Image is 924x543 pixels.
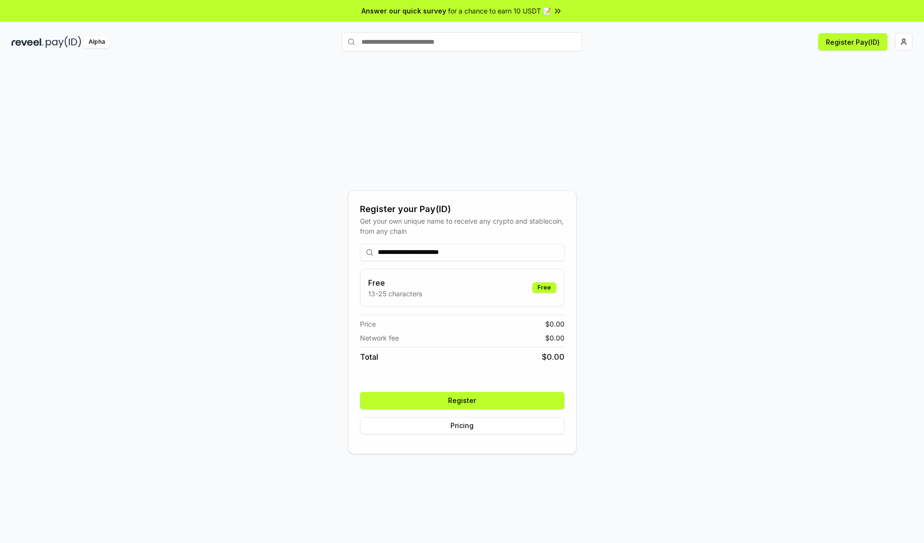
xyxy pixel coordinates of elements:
[46,36,81,48] img: pay_id
[818,33,887,51] button: Register Pay(ID)
[545,333,565,343] span: $ 0.00
[532,282,556,293] div: Free
[368,289,422,299] p: 13-25 characters
[368,277,422,289] h3: Free
[361,6,446,16] span: Answer our quick survey
[360,202,565,216] div: Register your Pay(ID)
[360,333,399,343] span: Network fee
[360,216,565,236] div: Get your own unique name to receive any crypto and stablecoin, from any chain
[545,319,565,329] span: $ 0.00
[360,319,376,329] span: Price
[360,392,565,409] button: Register
[83,36,110,48] div: Alpha
[360,417,565,434] button: Pricing
[12,36,44,48] img: reveel_dark
[448,6,551,16] span: for a chance to earn 10 USDT 📝
[542,351,565,363] span: $ 0.00
[360,351,378,363] span: Total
